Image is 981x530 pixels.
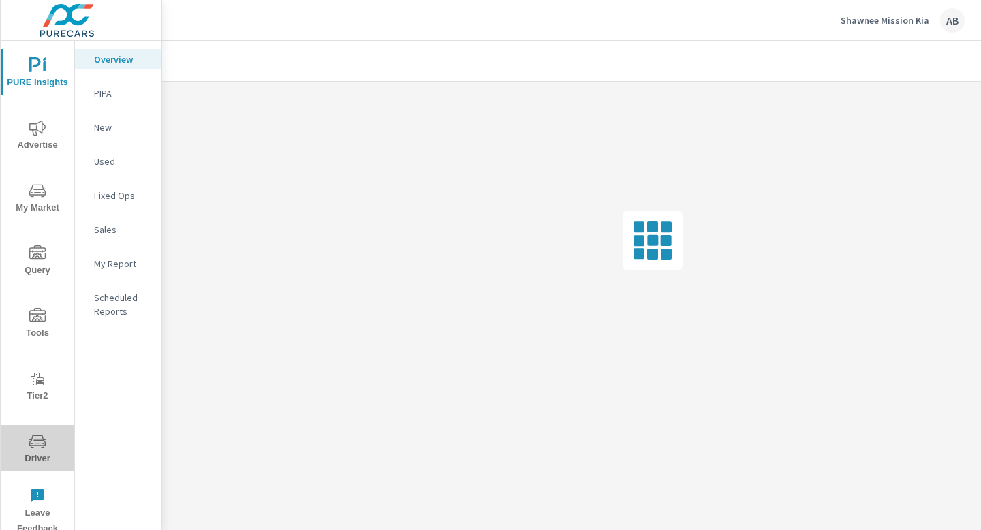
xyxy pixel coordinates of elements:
div: Sales [75,219,161,240]
div: PIPA [75,83,161,104]
span: Tier2 [5,371,70,404]
p: Fixed Ops [94,189,151,202]
p: Overview [94,52,151,66]
p: Shawnee Mission Kia [841,14,929,27]
span: Driver [5,433,70,467]
div: New [75,117,161,138]
div: Scheduled Reports [75,287,161,322]
span: Query [5,245,70,279]
div: Fixed Ops [75,185,161,206]
div: My Report [75,253,161,274]
p: My Report [94,257,151,270]
p: Sales [94,223,151,236]
span: Advertise [5,120,70,153]
span: My Market [5,183,70,216]
div: AB [940,8,965,33]
p: New [94,121,151,134]
p: PIPA [94,87,151,100]
span: Tools [5,308,70,341]
div: Used [75,151,161,172]
p: Used [94,155,151,168]
span: PURE Insights [5,57,70,91]
p: Scheduled Reports [94,291,151,318]
div: Overview [75,49,161,69]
